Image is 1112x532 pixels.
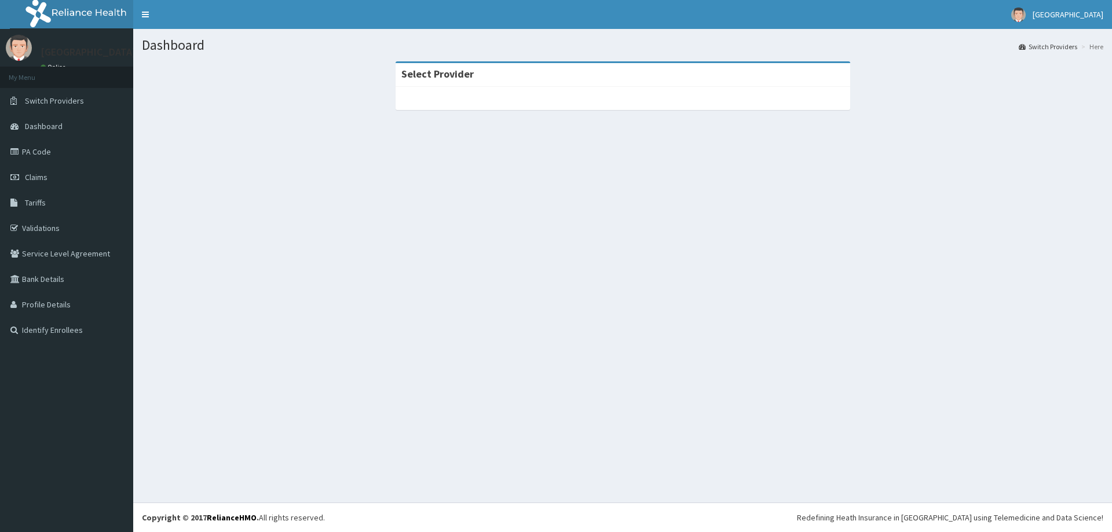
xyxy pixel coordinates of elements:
[207,512,257,523] a: RelianceHMO
[25,121,63,131] span: Dashboard
[142,512,259,523] strong: Copyright © 2017 .
[1033,9,1103,20] span: [GEOGRAPHIC_DATA]
[6,35,32,61] img: User Image
[401,67,474,80] strong: Select Provider
[25,96,84,106] span: Switch Providers
[133,502,1112,532] footer: All rights reserved.
[1011,8,1026,22] img: User Image
[797,512,1103,523] div: Redefining Heath Insurance in [GEOGRAPHIC_DATA] using Telemedicine and Data Science!
[1078,42,1103,52] li: Here
[25,197,46,208] span: Tariffs
[142,38,1103,53] h1: Dashboard
[41,63,68,71] a: Online
[41,47,136,57] p: [GEOGRAPHIC_DATA]
[1019,42,1077,52] a: Switch Providers
[25,172,47,182] span: Claims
